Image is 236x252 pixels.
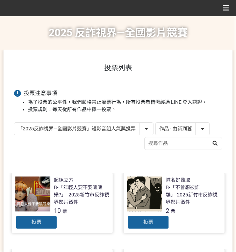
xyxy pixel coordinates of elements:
div: 超絕立方 [54,177,73,184]
div: B-「不曾想被詐騙」-2025新竹市反詐視界影片徵件 [166,184,221,206]
span: 10 [54,207,61,214]
li: 投票規則：每天從所有作品中擇一投票。 [28,106,222,113]
h1: 2025 反詐視界—全國影片競賽 [49,16,188,50]
span: 投票 [143,219,153,225]
a: 超絕立方B-「年輕人要不要呱呱樂?」 -2025新竹市反詐視界影片徵件10票投票 [12,173,113,233]
span: 2 [166,207,169,214]
span: 票 [62,208,67,214]
a: 隊名好難取B-「不曾想被詐騙」-2025新竹市反詐視界影片徵件2票投票 [123,173,225,233]
div: 隊名好難取 [166,177,190,184]
span: 票 [171,208,176,214]
input: 搜尋作品 [145,137,222,150]
li: 為了投票的公平性，我們嚴格禁止灌票行為，所有投票者皆需經過 LINE 登入認證。 [28,99,222,106]
span: 投票注意事項 [24,90,57,96]
span: 投票 [31,219,41,225]
div: B-「年輕人要不要呱呱樂?」 -2025新竹市反詐視界影片徵件 [54,184,109,206]
h1: 投票列表 [14,64,222,72]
